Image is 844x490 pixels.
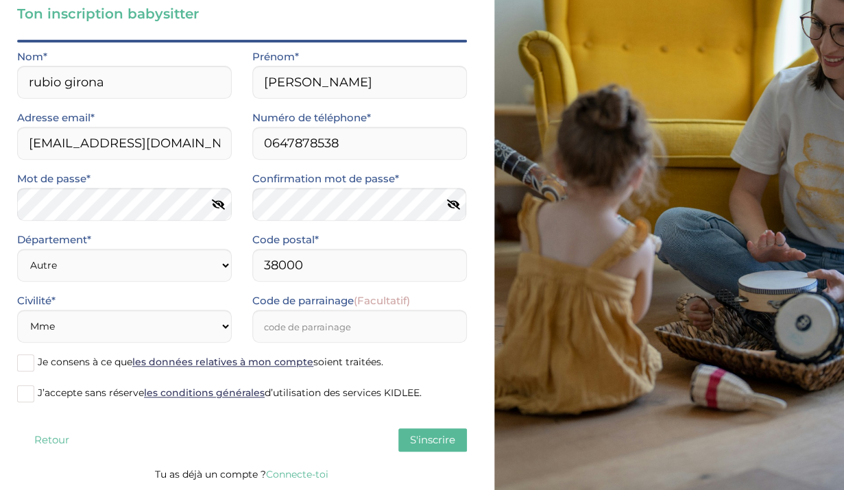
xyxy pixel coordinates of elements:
input: Code postal [252,249,467,282]
label: Adresse email* [17,109,95,127]
span: J’accepte sans réserve d’utilisation des services KIDLEE. [38,387,422,399]
a: les données relatives à mon compte [132,356,313,368]
input: Numero de telephone [252,127,467,160]
a: les conditions générales [144,387,265,399]
label: Code de parrainage [252,292,410,310]
input: Nom [17,66,232,99]
h3: Ton inscription babysitter [17,4,467,23]
span: S'inscrire [410,433,455,446]
input: code de parrainage [252,310,467,343]
label: Confirmation mot de passe* [252,170,399,188]
input: Email [17,127,232,160]
input: Prénom [252,66,467,99]
label: Département* [17,231,91,249]
p: Tu as déjà un compte ? [17,465,467,483]
label: Civilité* [17,292,56,310]
label: Numéro de téléphone* [252,109,371,127]
button: S'inscrire [398,428,467,452]
label: Code postal* [252,231,319,249]
button: Retour [17,428,86,452]
label: Mot de passe* [17,170,91,188]
span: (Facultatif) [354,294,410,307]
label: Prénom* [252,48,299,66]
span: Je consens à ce que soient traitées. [38,356,383,368]
a: Connecte-toi [266,468,328,480]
